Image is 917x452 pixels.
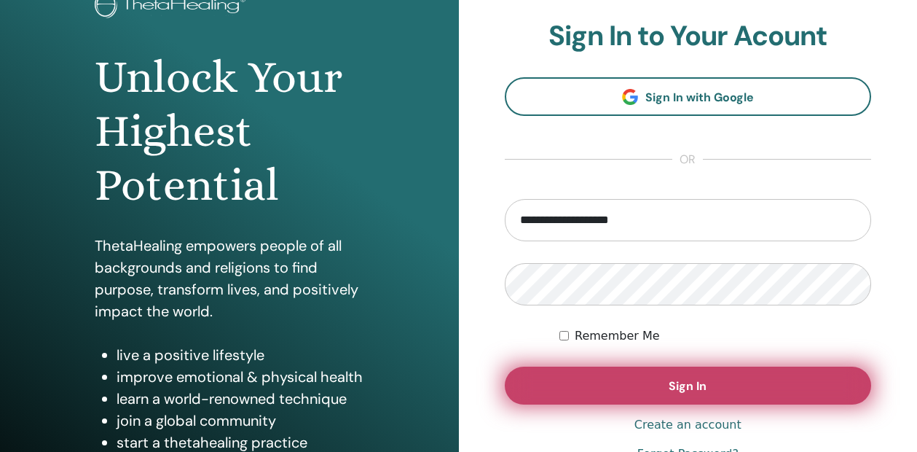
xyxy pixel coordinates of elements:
[95,235,364,322] p: ThetaHealing empowers people of all backgrounds and religions to find purpose, transform lives, a...
[559,327,871,345] div: Keep me authenticated indefinitely or until I manually logout
[505,77,872,116] a: Sign In with Google
[669,378,707,394] span: Sign In
[117,366,364,388] li: improve emotional & physical health
[672,151,703,168] span: or
[505,20,872,53] h2: Sign In to Your Acount
[645,90,754,105] span: Sign In with Google
[575,327,660,345] label: Remember Me
[117,344,364,366] li: live a positive lifestyle
[117,388,364,410] li: learn a world-renowned technique
[505,367,872,405] button: Sign In
[634,416,741,434] a: Create an account
[95,50,364,213] h1: Unlock Your Highest Potential
[117,410,364,432] li: join a global community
